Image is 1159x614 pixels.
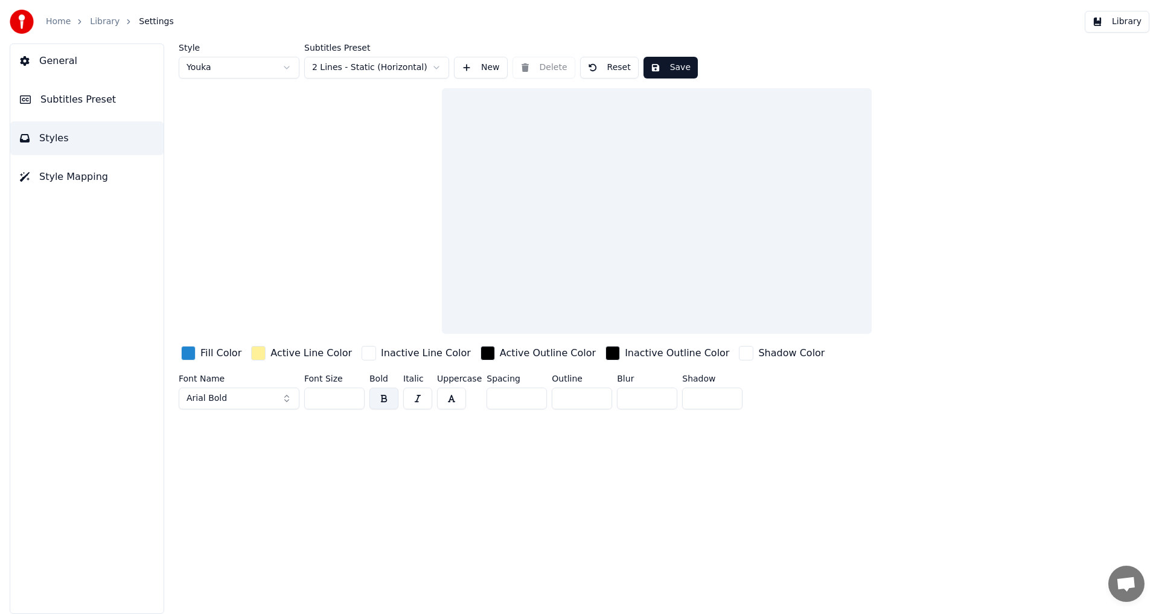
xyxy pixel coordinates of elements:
button: Subtitles Preset [10,83,164,117]
button: Inactive Outline Color [603,344,732,363]
label: Uppercase [437,374,482,383]
label: Outline [552,374,612,383]
span: Styles [39,131,69,146]
span: General [39,54,77,68]
img: youka [10,10,34,34]
div: Fill Color [200,346,241,360]
button: Active Line Color [249,344,354,363]
button: General [10,44,164,78]
span: Arial Bold [187,392,227,405]
div: Inactive Outline Color [625,346,729,360]
nav: breadcrumb [46,16,174,28]
a: Library [90,16,120,28]
button: Styles [10,121,164,155]
span: Subtitles Preset [40,92,116,107]
button: Reset [580,57,639,78]
button: Style Mapping [10,160,164,194]
button: Inactive Line Color [359,344,473,363]
button: Save [643,57,698,78]
span: Settings [139,16,173,28]
button: Active Outline Color [478,344,598,363]
a: Home [46,16,71,28]
label: Bold [369,374,398,383]
label: Subtitles Preset [304,43,449,52]
label: Font Size [304,374,365,383]
button: New [454,57,508,78]
div: Active Outline Color [500,346,596,360]
label: Blur [617,374,677,383]
a: Open chat [1108,566,1145,602]
label: Shadow [682,374,742,383]
button: Fill Color [179,344,244,363]
div: Active Line Color [270,346,352,360]
button: Shadow Color [736,344,827,363]
button: Library [1085,11,1149,33]
span: Style Mapping [39,170,108,184]
label: Spacing [487,374,547,383]
label: Font Name [179,374,299,383]
label: Style [179,43,299,52]
div: Inactive Line Color [381,346,471,360]
label: Italic [403,374,432,383]
div: Shadow Color [758,346,825,360]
